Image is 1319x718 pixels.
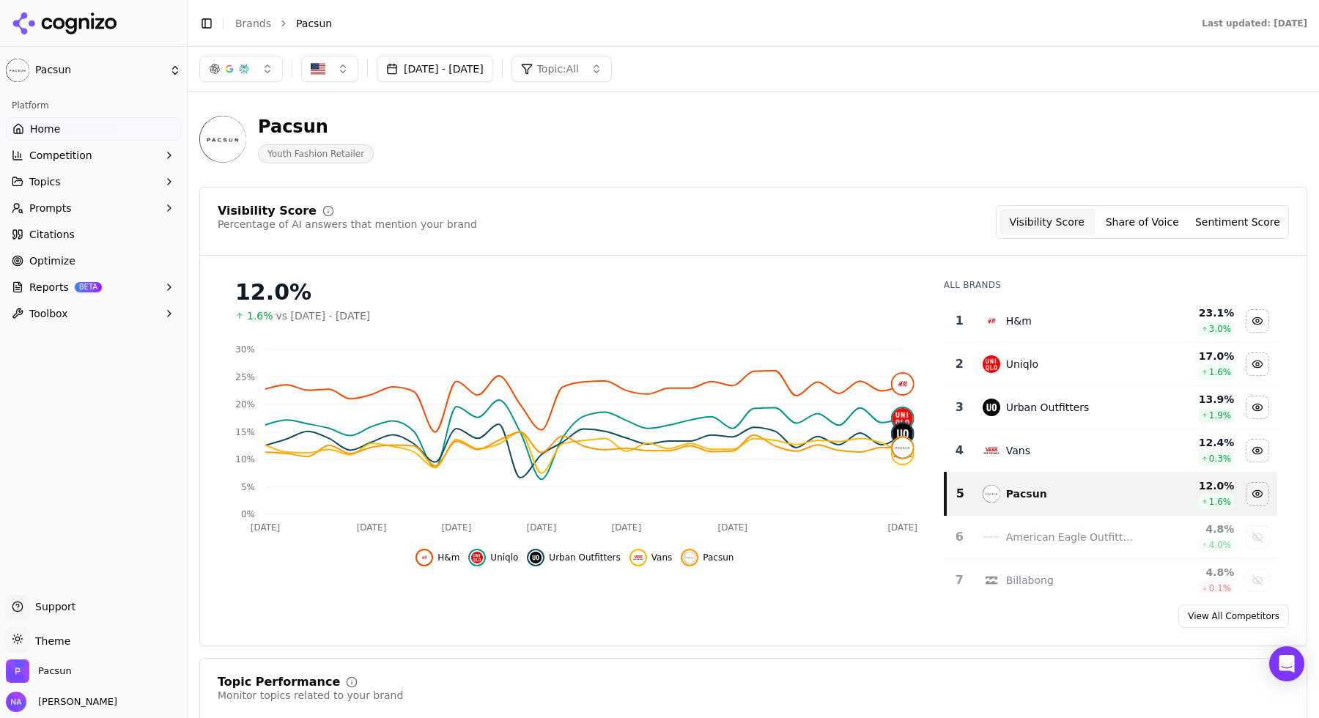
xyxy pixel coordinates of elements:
span: Urban Outfitters [549,552,620,563]
span: 1.6 % [1209,366,1232,378]
button: Hide pacsun data [1246,482,1269,506]
tr: 3urban outfittersUrban Outfitters13.9%1.9%Hide urban outfitters data [945,386,1277,429]
img: urban outfitters [983,399,1000,416]
div: Vans [1006,443,1030,458]
tr: 1h&mH&m23.1%3.0%Hide h&m data [945,300,1277,343]
span: Competition [29,148,92,163]
tspan: [DATE] [887,522,917,533]
div: 12.0 % [1148,478,1234,493]
a: Optimize [6,249,181,273]
img: vans [983,442,1000,459]
span: Pacsun [296,16,332,31]
img: United States [311,62,325,76]
span: Topic: All [537,62,579,76]
span: Support [29,599,75,614]
a: Home [6,117,181,141]
div: H&m [1006,314,1032,328]
a: Brands [235,18,271,29]
tspan: 5% [241,482,255,492]
img: billabong [983,571,1000,589]
span: 4.0 % [1209,539,1232,551]
tspan: 20% [235,399,255,410]
span: 1.6 % [1209,496,1232,508]
tspan: [DATE] [527,522,557,533]
span: 0.3 % [1209,453,1232,465]
img: Pacsun [6,59,29,82]
button: Hide urban outfitters data [1246,396,1269,419]
tspan: [DATE] [251,522,281,533]
button: Hide h&m data [1246,309,1269,333]
tspan: 0% [241,509,255,519]
button: Toolbox [6,302,181,325]
img: uniqlo [983,355,1000,373]
img: Pacsun [199,116,246,163]
span: Optimize [29,253,75,268]
span: Pacsun [35,64,163,77]
button: Competition [6,144,181,167]
tspan: [DATE] [717,522,747,533]
img: american eagle outfitters [983,528,1000,546]
div: 3 [951,399,968,416]
button: Hide uniqlo data [1246,352,1269,376]
img: h&m [893,374,913,394]
nav: breadcrumb [235,16,1172,31]
span: vs [DATE] - [DATE] [276,308,371,323]
img: pacsun [893,437,913,458]
button: Hide uniqlo data [468,549,518,566]
span: Theme [29,635,70,647]
button: Show american eagle outfitters data [1246,525,1269,549]
span: 1.9 % [1209,410,1232,421]
div: 13.9 % [1148,392,1234,407]
tspan: 10% [235,454,255,465]
span: BETA [75,282,102,292]
button: Topics [6,170,181,193]
span: 3.0 % [1209,323,1232,335]
div: Pacsun [258,115,374,138]
img: urban outfitters [530,552,542,563]
img: uniqlo [893,408,913,429]
tspan: [DATE] [612,522,642,533]
div: Percentage of AI answers that mention your brand [218,217,477,232]
span: Pacsun [38,665,72,678]
img: pacsun [684,552,695,563]
div: 7 [951,571,968,589]
tspan: 15% [235,427,255,437]
button: Visibility Score [1000,209,1095,235]
img: h&m [418,552,430,563]
div: Uniqlo [1006,357,1038,371]
tr: 4vansVans12.4%0.3%Hide vans data [945,429,1277,473]
span: 0.1 % [1209,582,1232,594]
div: Billabong [1006,573,1054,588]
button: Hide vans data [1246,439,1269,462]
span: Topics [29,174,61,189]
div: 6 [951,528,968,546]
span: H&m [437,552,459,563]
div: 4 [951,442,968,459]
button: [DATE] - [DATE] [377,56,493,82]
button: Hide vans data [629,549,673,566]
div: 4.8 % [1148,565,1234,580]
button: Hide h&m data [415,549,459,566]
div: Platform [6,94,181,117]
div: 2 [951,355,968,373]
tspan: 25% [235,372,255,382]
img: pacsun [983,485,1000,503]
tspan: [DATE] [442,522,472,533]
span: 1.6% [247,308,273,323]
div: 17.0 % [1148,349,1234,363]
span: [PERSON_NAME] [32,695,117,708]
img: uniqlo [471,552,483,563]
img: Nico Arce [6,692,26,712]
button: Sentiment Score [1190,209,1285,235]
span: Vans [651,552,673,563]
span: Prompts [29,201,72,215]
img: Pacsun [6,659,29,683]
button: Hide urban outfitters data [527,549,620,566]
span: Toolbox [29,306,68,321]
span: Uniqlo [490,552,518,563]
tr: 6american eagle outfittersAmerican Eagle Outfitters4.8%4.0%Show american eagle outfitters data [945,516,1277,559]
img: h&m [983,312,1000,330]
tr: 5pacsunPacsun12.0%1.6%Hide pacsun data [945,473,1277,516]
div: Urban Outfitters [1006,400,1090,415]
div: Monitor topics related to your brand [218,688,403,703]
